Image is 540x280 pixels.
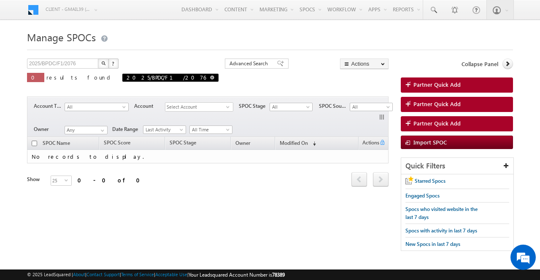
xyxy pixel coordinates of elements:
[31,74,40,81] span: 0
[143,126,184,133] span: Last Activity
[51,176,65,185] span: 25
[155,272,187,277] a: Acceptable Use
[27,176,44,183] div: Show
[65,178,71,182] span: select
[65,103,129,111] a: All
[270,103,313,111] a: All
[239,102,270,110] span: SPOC Stage
[351,172,367,187] span: prev
[86,272,120,277] a: Contact Support
[413,139,447,146] span: Import SPOC
[165,103,226,112] span: Select Account
[170,139,196,146] span: SPOC Stage
[401,77,513,93] a: Partner Quick Add
[235,140,250,146] span: Owner
[351,173,367,187] a: prev
[462,60,498,68] span: Collapse Panel
[280,140,308,146] span: Modified On
[189,125,232,134] a: All Time
[359,138,379,149] span: Actions
[270,103,310,111] span: All
[413,81,461,88] span: Partner Quick Add
[226,105,233,109] span: select
[413,120,461,127] span: Partner Quick Add
[405,227,477,234] span: Spocs with activity in last 7 days
[350,103,393,111] a: All
[112,60,116,67] span: ?
[104,139,130,146] span: SPOC Score
[46,74,113,81] span: results found
[108,59,119,69] button: ?
[73,272,85,277] a: About
[405,206,478,220] span: Spocs who visited website in the last 7 days
[272,272,285,278] span: 78389
[96,126,107,135] a: Show All Items
[401,158,513,174] div: Quick Filters
[27,271,285,279] span: © 2025 LeadSquared | | | | |
[309,140,316,147] span: (sorted descending)
[415,178,445,184] span: Starred Spocs
[340,59,389,69] button: Actions
[229,60,270,67] span: Advanced Search
[401,116,513,131] a: Partner Quick Add
[27,150,389,164] td: No records to display.
[405,192,440,199] span: Engaged Spocs
[100,138,135,149] a: SPOC Score
[190,126,230,133] span: All Time
[189,272,285,278] span: Your Leadsquared Account Number is
[46,5,90,13] span: Client - gmail39 (78389)
[78,175,145,185] div: 0 - 0 of 0
[413,100,461,108] span: Partner Quick Add
[350,103,390,111] span: All
[38,139,74,149] a: SPOC Name
[373,172,389,187] span: next
[275,138,320,149] a: Modified On (sorted descending)
[401,97,513,112] a: Partner Quick Add
[134,102,165,110] span: Account
[65,126,108,134] input: Type to Search
[101,61,105,65] img: Search
[127,74,206,81] span: 2025/BPDC/F1/2076
[165,138,200,149] a: SPOC Stage
[121,272,154,277] a: Terms of Service
[143,125,186,134] a: Last Activity
[27,30,96,44] span: Manage SPOCs
[65,103,123,111] span: All
[405,241,460,247] span: New Spocs in last 7 days
[112,125,143,133] span: Date Range
[34,125,65,133] span: Owner
[319,102,350,110] span: SPOC Source
[373,173,389,187] a: next
[32,141,37,146] input: Check all records
[165,102,233,112] div: Select Account
[34,102,65,110] span: Account Type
